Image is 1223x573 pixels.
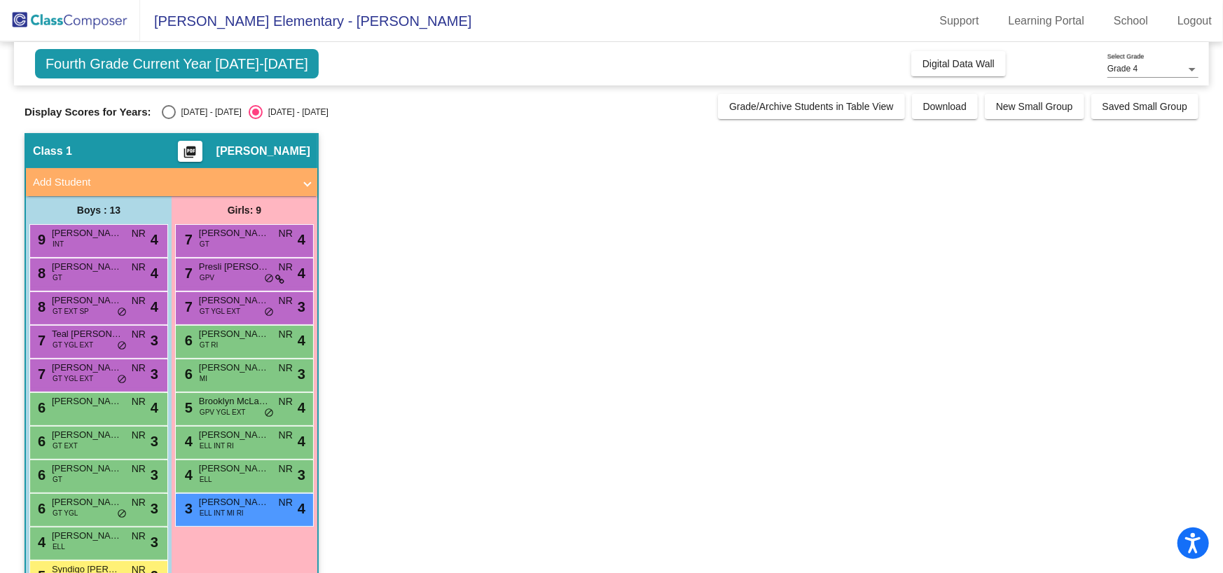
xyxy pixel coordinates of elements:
span: GT YGL EXT [53,373,93,384]
span: NR [279,294,293,308]
span: 4 [151,263,158,284]
span: NR [279,462,293,476]
span: GT [53,272,62,283]
span: [PERSON_NAME] [52,226,122,240]
span: [PERSON_NAME] [199,462,269,476]
span: do_not_disturb_alt [264,307,274,318]
span: 7 [34,333,46,348]
span: 4 [298,229,305,250]
span: Grade/Archive Students in Table View [729,101,894,112]
span: GT RI [200,340,218,350]
a: Logout [1166,10,1223,32]
span: GT YGL [53,508,78,518]
span: 8 [34,265,46,281]
span: 6 [181,366,193,382]
span: 3 [151,364,158,385]
span: GT YGL EXT [53,340,93,350]
span: [PERSON_NAME] Elementary - [PERSON_NAME] [140,10,471,32]
button: Grade/Archive Students in Table View [718,94,905,119]
span: Brooklyn McLaren [199,394,269,408]
span: GT EXT SP [53,306,89,317]
span: NR [279,495,293,510]
span: 3 [181,501,193,516]
span: NR [279,327,293,342]
span: NR [279,394,293,409]
span: [PERSON_NAME] [199,428,269,442]
span: GT [53,474,62,485]
span: do_not_disturb_alt [117,307,127,318]
span: NR [132,428,146,443]
span: New Small Group [996,101,1073,112]
span: 3 [298,364,305,385]
span: [PERSON_NAME] [52,428,122,442]
span: 4 [151,296,158,317]
mat-icon: picture_as_pdf [181,145,198,165]
span: [PERSON_NAME] [52,294,122,308]
span: Display Scores for Years: [25,106,151,118]
span: 8 [34,299,46,315]
span: MI [200,373,207,384]
span: [PERSON_NAME] [199,226,269,240]
button: New Small Group [985,94,1084,119]
div: Boys : 13 [26,196,172,224]
span: [PERSON_NAME] [52,462,122,476]
span: 4 [151,229,158,250]
span: 6 [34,400,46,415]
span: NR [279,428,293,443]
span: [PERSON_NAME] [52,260,122,274]
span: Class 1 [33,144,72,158]
span: 7 [34,366,46,382]
span: 9 [34,232,46,247]
span: NR [132,327,146,342]
span: 4 [298,330,305,351]
span: 4 [298,263,305,284]
button: Saved Small Group [1091,94,1198,119]
span: 4 [34,534,46,550]
span: do_not_disturb_alt [117,340,127,352]
a: Learning Portal [997,10,1096,32]
span: 3 [298,296,305,317]
span: NR [132,361,146,375]
span: 3 [298,464,305,485]
mat-expansion-panel-header: Add Student [26,168,317,196]
span: ELL [53,541,65,552]
span: 3 [151,464,158,485]
span: NR [279,361,293,375]
div: [DATE] - [DATE] [263,106,329,118]
span: do_not_disturb_alt [117,374,127,385]
span: Teal [PERSON_NAME] [52,327,122,341]
span: GPV YGL EXT [200,407,246,417]
span: NR [132,226,146,241]
span: NR [132,294,146,308]
span: NR [132,394,146,409]
span: [PERSON_NAME] [52,495,122,509]
span: 4 [298,431,305,452]
span: 4 [298,397,305,418]
span: INT [53,239,64,249]
div: Girls: 9 [172,196,317,224]
span: 7 [181,265,193,281]
span: [PERSON_NAME] [199,361,269,375]
span: Grade 4 [1107,64,1138,74]
span: Saved Small Group [1103,101,1187,112]
span: NR [132,260,146,275]
mat-radio-group: Select an option [162,105,329,119]
span: GPV [200,272,214,283]
span: 6 [34,434,46,449]
span: 4 [181,434,193,449]
span: Digital Data Wall [923,58,995,69]
span: 4 [181,467,193,483]
span: 7 [181,299,193,315]
span: Presli [PERSON_NAME] [199,260,269,274]
button: Print Students Details [178,141,202,162]
span: do_not_disturb_alt [264,408,274,419]
span: [PERSON_NAME] [52,361,122,375]
span: [PERSON_NAME] [52,529,122,543]
span: [PERSON_NAME] [52,394,122,408]
span: NR [279,260,293,275]
span: ELL INT RI [200,441,234,451]
span: 3 [151,498,158,519]
span: [PERSON_NAME] [199,327,269,341]
span: NR [132,529,146,544]
button: Download [912,94,978,119]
